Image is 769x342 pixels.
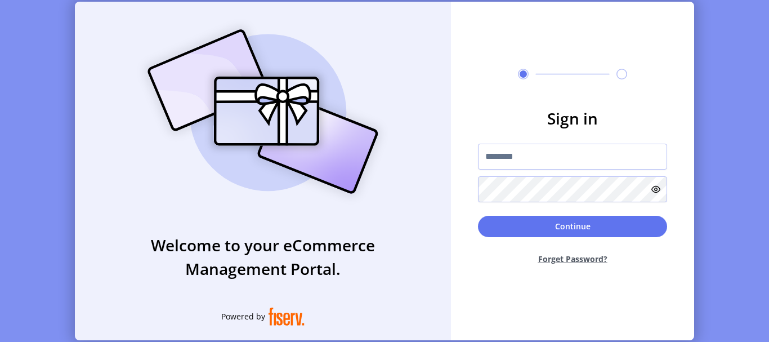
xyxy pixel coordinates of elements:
h3: Welcome to your eCommerce Management Portal. [75,233,451,281]
img: card_Illustration.svg [131,17,395,206]
h3: Sign in [478,106,667,130]
button: Forget Password? [478,244,667,274]
button: Continue [478,216,667,237]
span: Powered by [221,310,265,322]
